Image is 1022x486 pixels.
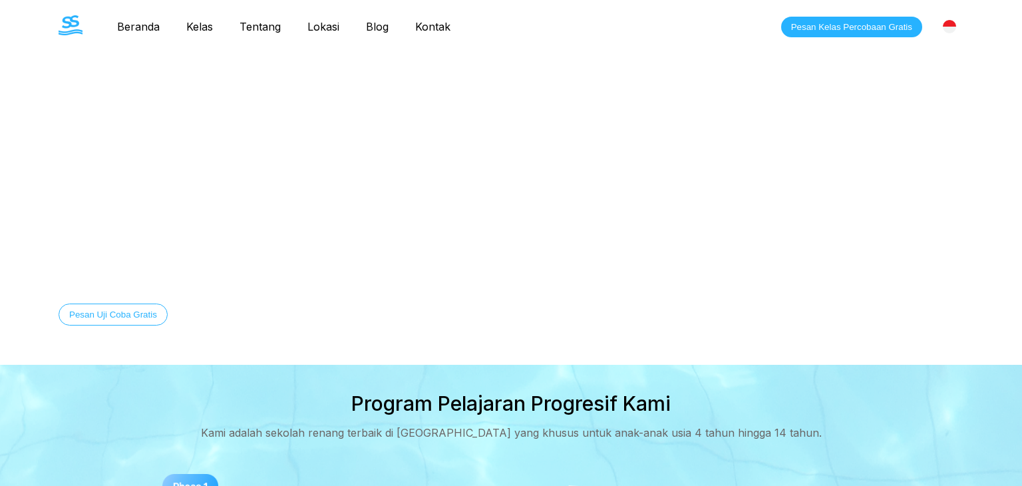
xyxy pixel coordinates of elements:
[351,391,671,415] div: Program Pelajaran Progresif Kami
[59,186,713,196] div: Selamat Datang di Swim Starter
[59,15,83,35] img: The Swim Starter Logo
[936,13,963,41] div: [GEOGRAPHIC_DATA]
[201,426,822,439] div: Kami adalah sekolah renang terbaik di [GEOGRAPHIC_DATA] yang khusus untuk anak-anak usia 4 tahun ...
[294,20,353,33] a: Lokasi
[59,304,168,326] button: Pesan Uji Coba Gratis
[226,20,294,33] a: Tentang
[173,20,226,33] a: Kelas
[943,20,956,33] img: Indonesia
[353,20,402,33] a: Blog
[59,217,713,250] div: Les Renang di [GEOGRAPHIC_DATA]
[104,20,173,33] a: Beranda
[402,20,464,33] a: Kontak
[59,272,713,282] div: Bekali anak Anda dengan keterampilan renang penting untuk keselamatan seumur hidup [PERSON_NAME] ...
[181,304,285,326] button: Temukan Kisah Kami
[781,17,922,37] button: Pesan Kelas Percobaan Gratis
